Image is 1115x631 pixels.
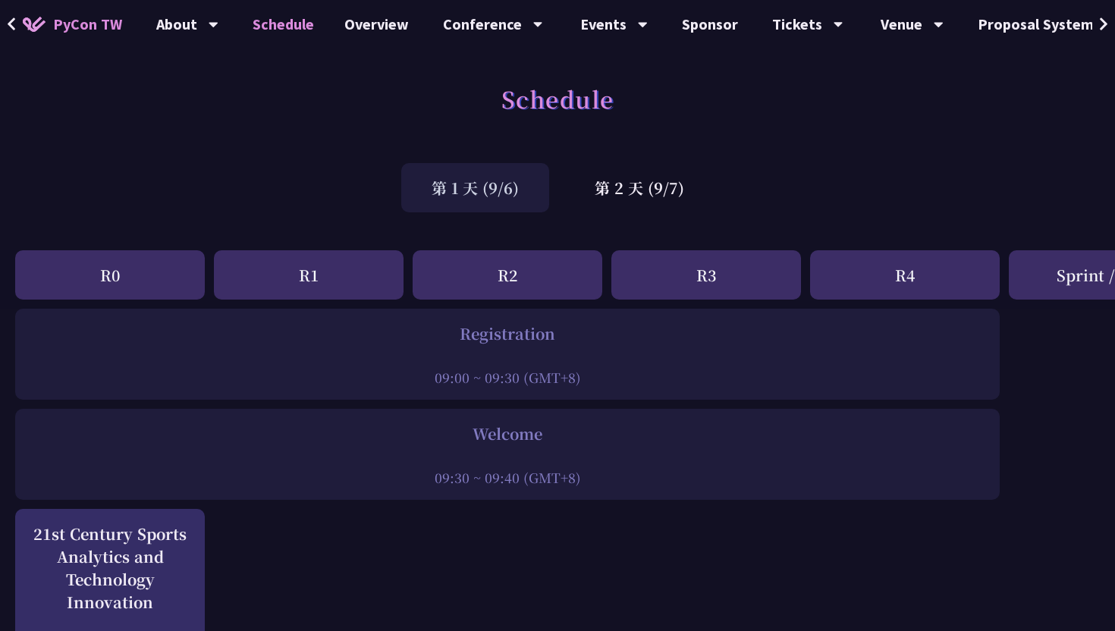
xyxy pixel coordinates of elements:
[501,76,614,121] h1: Schedule
[810,250,1000,300] div: R4
[23,523,197,614] div: 21st Century Sports Analytics and Technology Innovation
[23,368,992,387] div: 09:00 ~ 09:30 (GMT+8)
[8,5,137,43] a: PyCon TW
[564,163,715,212] div: 第 2 天 (9/7)
[611,250,801,300] div: R3
[413,250,602,300] div: R2
[23,468,992,487] div: 09:30 ~ 09:40 (GMT+8)
[15,250,205,300] div: R0
[23,322,992,345] div: Registration
[214,250,404,300] div: R1
[23,17,46,32] img: Home icon of PyCon TW 2025
[23,422,992,445] div: Welcome
[401,163,549,212] div: 第 1 天 (9/6)
[53,13,122,36] span: PyCon TW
